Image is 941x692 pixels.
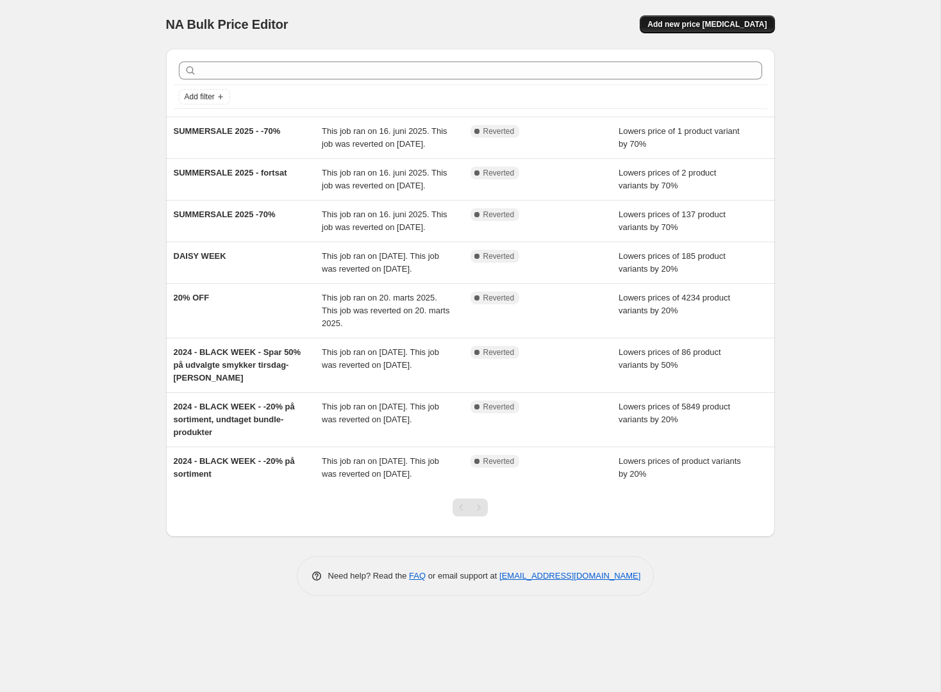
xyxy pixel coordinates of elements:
[483,293,515,303] span: Reverted
[174,210,276,219] span: SUMMERSALE 2025 -70%
[322,456,439,479] span: This job ran on [DATE]. This job was reverted on [DATE].
[619,126,740,149] span: Lowers price of 1 product variant by 70%
[322,126,447,149] span: This job ran on 16. juni 2025. This job was reverted on [DATE].
[322,402,439,424] span: This job ran on [DATE]. This job was reverted on [DATE].
[185,92,215,102] span: Add filter
[483,456,515,466] span: Reverted
[174,126,281,136] span: SUMMERSALE 2025 - -70%
[174,293,210,302] span: 20% OFF
[166,17,288,31] span: NA Bulk Price Editor
[174,251,226,261] span: DAISY WEEK
[499,571,640,581] a: [EMAIL_ADDRESS][DOMAIN_NAME]
[483,168,515,178] span: Reverted
[328,571,410,581] span: Need help? Read the
[619,168,716,190] span: Lowers prices of 2 product variants by 70%
[322,251,439,274] span: This job ran on [DATE]. This job was reverted on [DATE].
[322,210,447,232] span: This job ran on 16. juni 2025. This job was reverted on [DATE].
[619,402,730,424] span: Lowers prices of 5849 product variants by 20%
[619,251,726,274] span: Lowers prices of 185 product variants by 20%
[174,347,301,383] span: 2024 - BLACK WEEK - Spar 50% på udvalgte smykker tirsdag-[PERSON_NAME]
[483,402,515,412] span: Reverted
[483,347,515,358] span: Reverted
[483,126,515,136] span: Reverted
[322,293,449,328] span: This job ran on 20. marts 2025. This job was reverted on 20. marts 2025.
[322,168,447,190] span: This job ran on 16. juni 2025. This job was reverted on [DATE].
[174,402,295,437] span: 2024 - BLACK WEEK - -20% på sortiment, undtaget bundle-produkter
[426,571,499,581] span: or email support at
[619,210,726,232] span: Lowers prices of 137 product variants by 70%
[483,251,515,261] span: Reverted
[453,498,488,516] nav: Pagination
[619,347,721,370] span: Lowers prices of 86 product variants by 50%
[483,210,515,220] span: Reverted
[174,456,295,479] span: 2024 - BLACK WEEK - -20% på sortiment
[647,19,767,29] span: Add new price [MEDICAL_DATA]
[640,15,774,33] button: Add new price [MEDICAL_DATA]
[619,293,730,315] span: Lowers prices of 4234 product variants by 20%
[619,456,741,479] span: Lowers prices of product variants by 20%
[174,168,287,177] span: SUMMERSALE 2025 - fortsat
[322,347,439,370] span: This job ran on [DATE]. This job was reverted on [DATE].
[179,89,230,104] button: Add filter
[409,571,426,581] a: FAQ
